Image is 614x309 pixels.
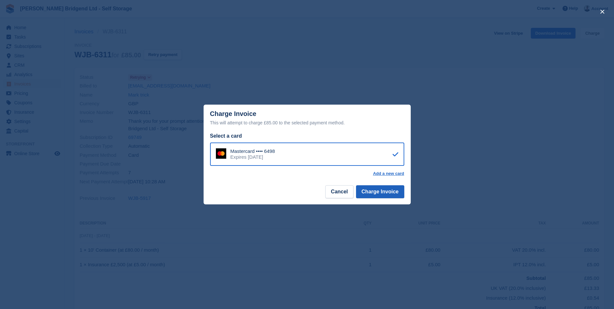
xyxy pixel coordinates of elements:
button: close [597,6,608,17]
div: Mastercard •••• 6498 [230,148,275,154]
div: Charge Invoice [210,110,404,127]
button: Charge Invoice [356,185,404,198]
button: Cancel [325,185,353,198]
div: This will attempt to charge £85.00 to the selected payment method. [210,119,404,127]
div: Expires [DATE] [230,154,275,160]
div: Select a card [210,132,404,140]
a: Add a new card [373,171,404,176]
img: Mastercard Logo [216,148,226,159]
